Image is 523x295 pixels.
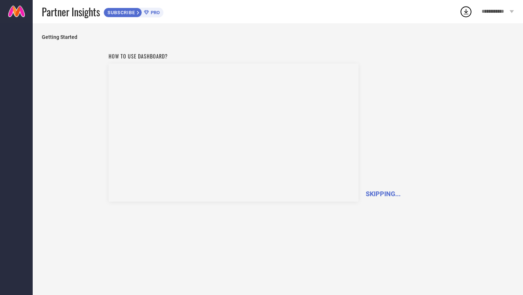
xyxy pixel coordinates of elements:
[366,190,401,198] span: SKIPPING...
[42,34,514,40] span: Getting Started
[149,10,160,15] span: PRO
[109,64,358,202] iframe: Workspace Section
[109,52,358,60] h1: How to use dashboard?
[459,5,473,18] div: Open download list
[104,10,137,15] span: SUBSCRIBE
[42,4,100,19] span: Partner Insights
[104,6,163,17] a: SUBSCRIBEPRO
